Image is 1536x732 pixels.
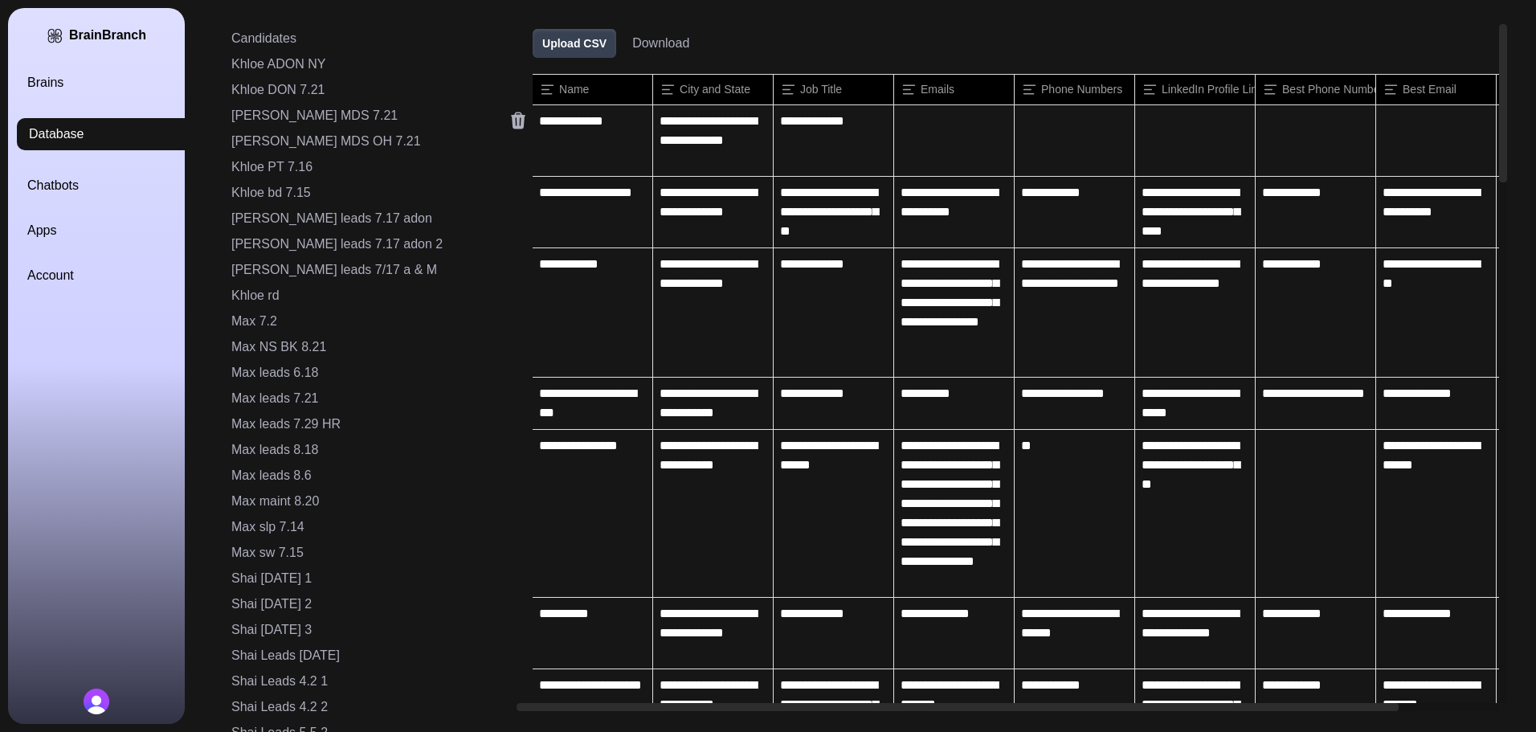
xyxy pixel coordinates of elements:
[231,517,496,537] div: Max slp 7.14
[231,569,496,588] div: Shai [DATE] 1
[231,312,496,331] div: Max 7.2
[231,620,496,640] div: Shai [DATE] 3
[1015,75,1134,104] div: Phone Numbers
[84,689,109,714] button: Open user button
[231,415,496,434] div: Max leads 7.29 HR
[231,183,496,202] div: Khloe bd 7.15
[1135,75,1255,104] div: LinkedIn Profile Link
[231,55,496,74] div: Khloe ADON NY
[69,27,146,43] div: BrainBranch
[231,235,496,254] div: [PERSON_NAME] leads 7.17 adon 2
[632,34,689,53] button: Download
[231,492,496,511] div: Max maint 8.20
[231,646,496,665] div: Shai Leads [DATE]
[774,75,893,104] div: Job Title
[653,75,773,104] div: City and State
[231,209,496,228] div: [PERSON_NAME] leads 7.17 adon
[231,337,496,357] div: Max NS BK 8.21
[231,389,496,408] div: Max leads 7.21
[1376,75,1496,104] div: Best Email
[27,221,204,240] a: Apps
[231,260,496,280] div: [PERSON_NAME] leads 7/17 a & M
[231,157,496,177] div: Khloe PT 7.16
[533,75,652,104] div: Name
[231,29,496,48] div: Candidates
[533,29,616,58] button: Upload CSV
[231,286,496,305] div: Khloe rd
[231,106,496,125] div: [PERSON_NAME] MDS 7.21
[894,75,1014,104] div: Emails
[231,440,496,460] div: Max leads 8.18
[231,363,496,382] div: Max leads 6.18
[17,118,194,150] a: Database
[231,672,496,691] div: Shai Leads 4.2 1
[47,27,63,44] img: BrainBranch Logo
[231,132,496,151] div: [PERSON_NAME] MDS OH 7.21
[231,466,496,485] div: Max leads 8.6
[231,80,496,100] div: Khloe DON 7.21
[231,543,496,562] div: Max sw 7.15
[1256,75,1375,104] div: Best Phone Number
[27,176,204,195] a: Chatbots
[27,266,204,285] a: Account
[27,73,204,92] a: Brains
[231,697,496,717] div: Shai Leads 4.2 2
[231,595,496,614] div: Shai [DATE] 2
